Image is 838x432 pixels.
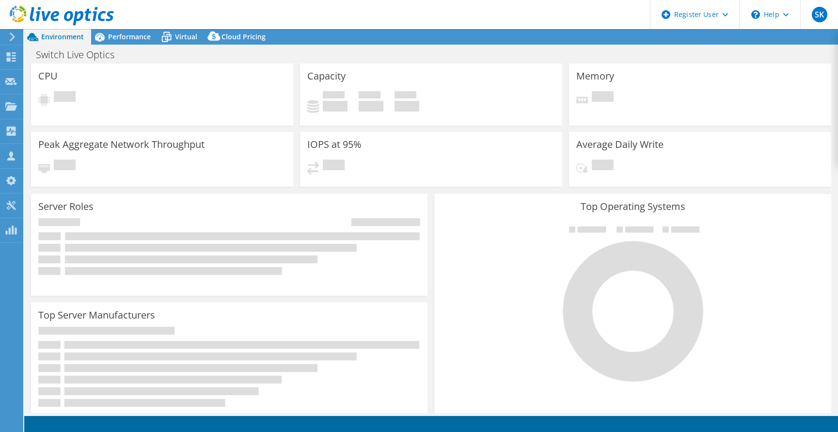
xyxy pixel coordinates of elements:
h3: Peak Aggregate Network Throughput [38,139,205,150]
h3: CPU [38,71,58,81]
span: Performance [108,32,151,41]
span: Pending [592,160,614,173]
h3: Server Roles [38,201,94,212]
h3: Top Server Manufacturers [38,310,155,320]
h4: 0 GiB [323,101,348,112]
span: Used [323,91,345,101]
span: Pending [323,160,345,173]
span: Pending [54,160,76,173]
h4: 0 GiB [395,101,419,112]
h3: Average Daily Write [576,139,664,150]
h3: IOPS at 95% [307,139,362,150]
h1: Switch Live Optics [32,49,129,60]
span: SK [812,7,827,22]
span: Total [395,91,416,101]
h4: 0 GiB [359,101,383,112]
span: Pending [592,91,614,104]
h3: Top Operating Systems [442,201,823,212]
span: Environment [41,32,84,41]
span: Free [359,91,380,101]
span: Virtual [175,32,197,41]
h3: Capacity [307,71,346,81]
span: Cloud Pricing [221,32,266,41]
svg: \n [751,10,760,19]
h3: Memory [576,71,614,81]
span: Pending [54,91,76,104]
